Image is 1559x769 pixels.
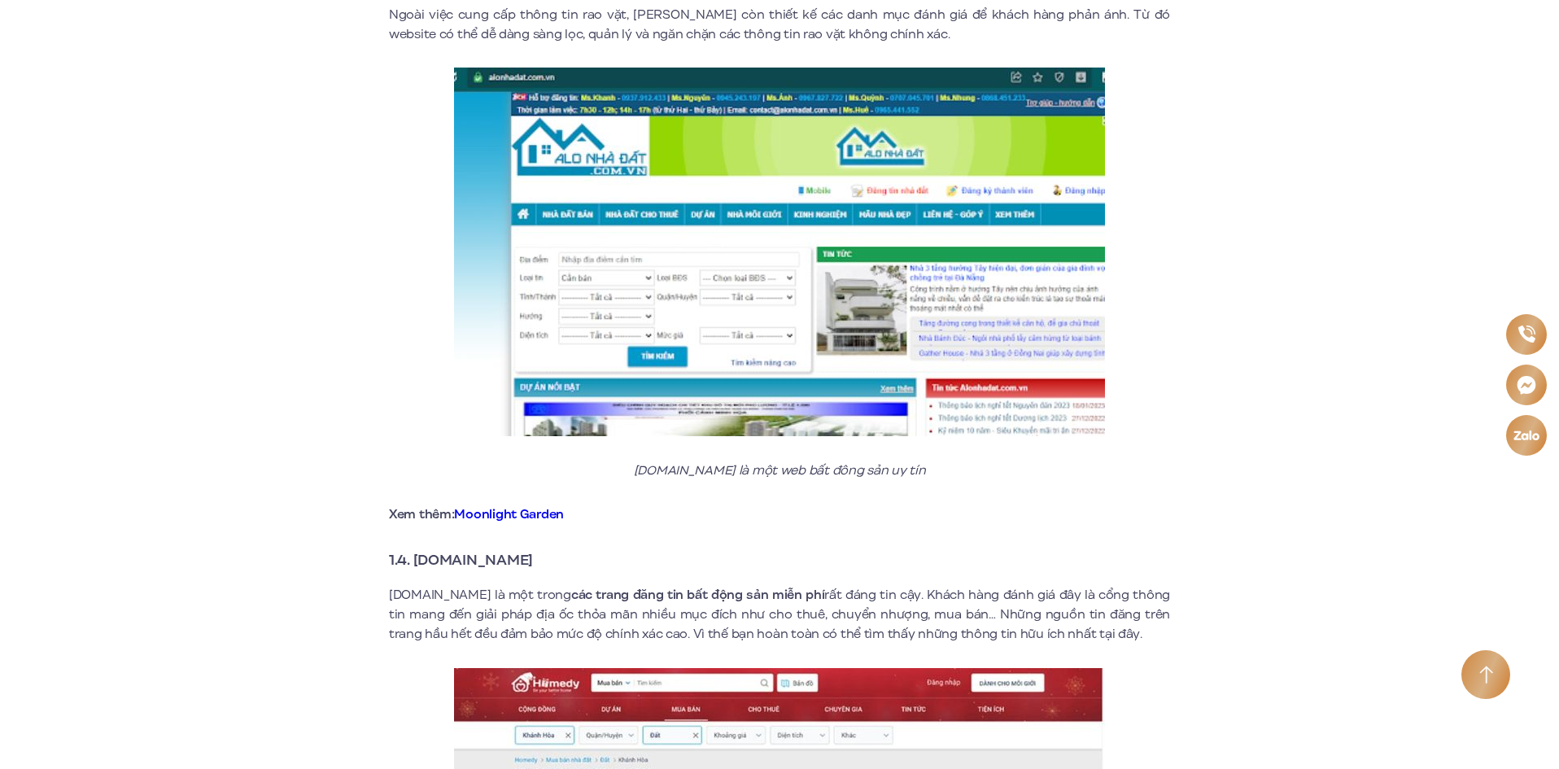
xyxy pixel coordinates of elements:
img: Alonhadat.com.vn là một web bất đông sản uy tín [454,68,1105,436]
img: Phone icon [1517,324,1537,344]
img: Messenger icon [1515,373,1538,396]
strong: các trang đăng tin bất động sản miễn phí [571,586,825,604]
p: [DOMAIN_NAME] là một trong rất đáng tin cậy. Khách hàng đánh giá đây là cổng thông tin mang đến g... [389,585,1170,644]
a: Moonlight Garden [454,505,564,523]
em: [DOMAIN_NAME] là một web bất đông sản uy tín [634,461,926,479]
img: Arrow icon [1479,666,1493,684]
strong: 1.4. [DOMAIN_NAME] [389,549,533,570]
img: Zalo icon [1513,427,1541,443]
strong: Xem thêm: [389,505,564,523]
